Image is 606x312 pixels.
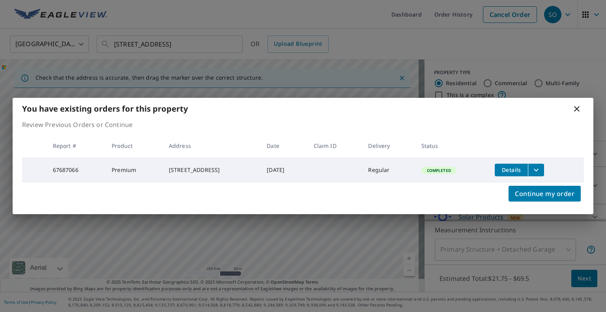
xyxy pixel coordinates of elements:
[528,164,544,176] button: filesDropdownBtn-67687066
[105,134,163,157] th: Product
[47,134,106,157] th: Report #
[307,134,362,157] th: Claim ID
[105,157,163,183] td: Premium
[495,164,528,176] button: detailsBtn-67687066
[22,120,584,129] p: Review Previous Orders or Continue
[22,103,188,114] b: You have existing orders for this property
[499,166,523,174] span: Details
[362,157,415,183] td: Regular
[509,186,581,202] button: Continue my order
[415,134,489,157] th: Status
[47,157,106,183] td: 67687066
[515,188,574,199] span: Continue my order
[169,166,254,174] div: [STREET_ADDRESS]
[260,134,307,157] th: Date
[163,134,260,157] th: Address
[260,157,307,183] td: [DATE]
[362,134,415,157] th: Delivery
[422,168,456,173] span: Completed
